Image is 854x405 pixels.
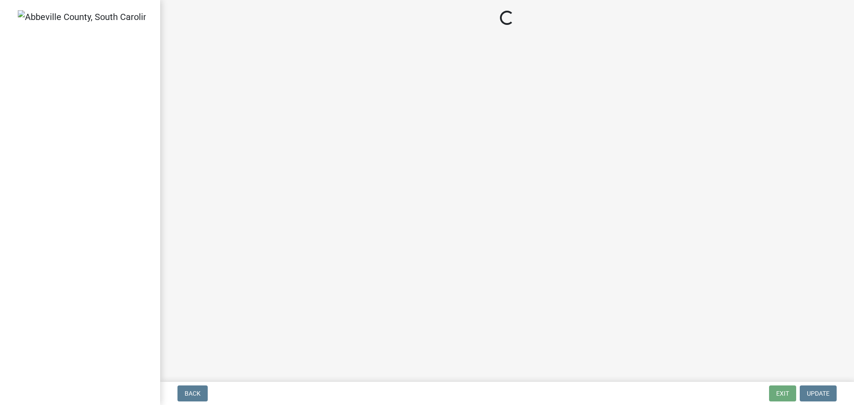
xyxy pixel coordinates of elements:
[185,390,201,397] span: Back
[18,10,146,24] img: Abbeville County, South Carolina
[807,390,830,397] span: Update
[800,385,837,401] button: Update
[177,385,208,401] button: Back
[769,385,796,401] button: Exit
